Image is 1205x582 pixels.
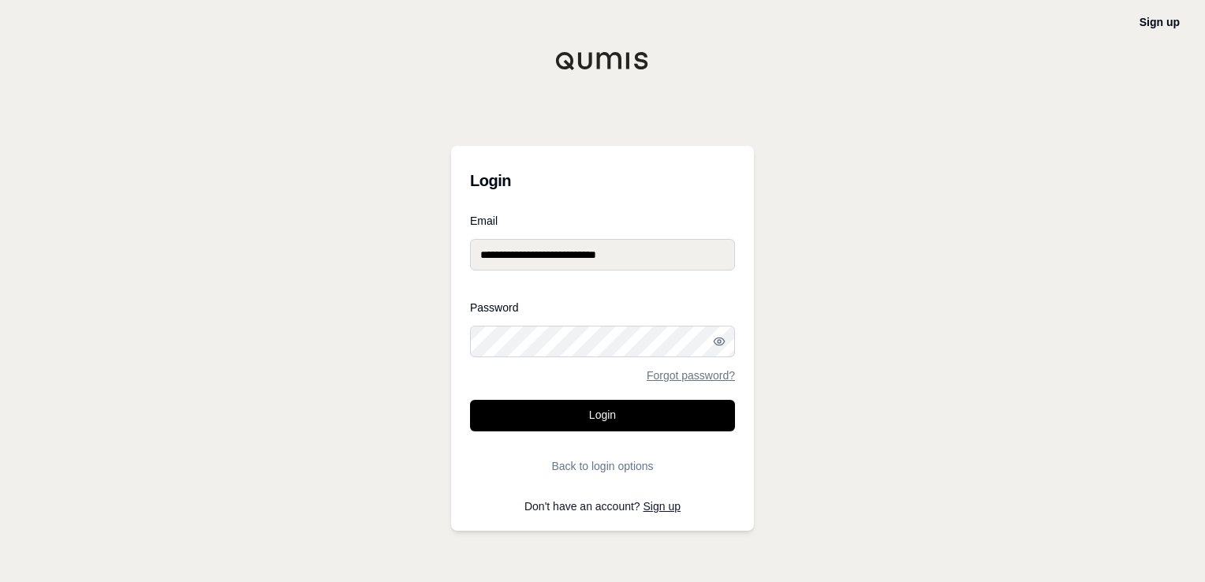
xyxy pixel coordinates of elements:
h3: Login [470,165,735,196]
a: Sign up [1140,16,1180,28]
label: Password [470,302,735,313]
p: Don't have an account? [470,501,735,512]
a: Forgot password? [647,370,735,381]
label: Email [470,215,735,226]
img: Qumis [555,51,650,70]
button: Login [470,400,735,431]
a: Sign up [644,500,681,513]
button: Back to login options [470,450,735,482]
